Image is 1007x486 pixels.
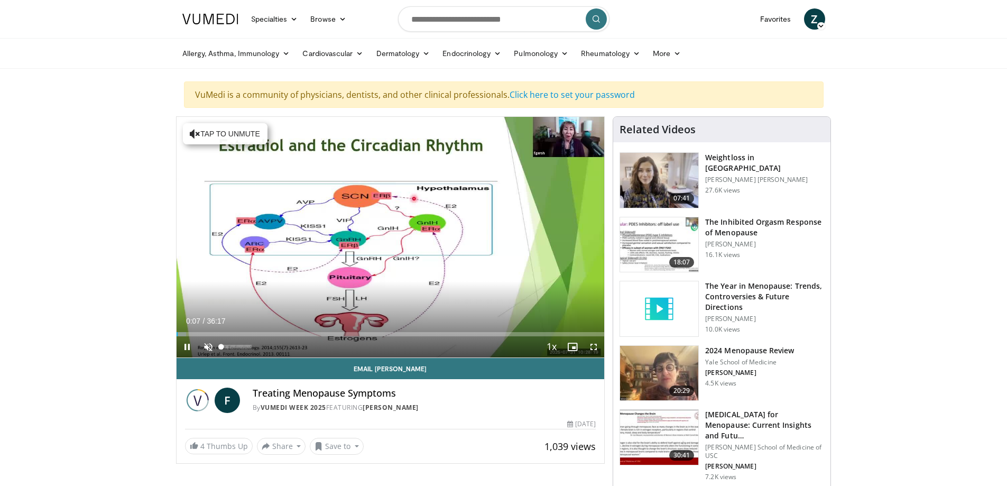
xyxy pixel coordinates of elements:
[620,217,698,272] img: 283c0f17-5e2d-42ba-a87c-168d447cdba4.150x105_q85_crop-smart_upscale.jpg
[200,441,205,451] span: 4
[669,386,695,396] span: 20:29
[177,336,198,357] button: Pause
[669,450,695,461] span: 30:41
[567,419,596,429] div: [DATE]
[184,81,824,108] div: VuMedi is a community of physicians, dentists, and other clinical professionals.
[253,403,596,412] div: By FEATURING
[310,438,364,455] button: Save to
[669,257,695,268] span: 18:07
[182,14,238,24] img: VuMedi Logo
[705,251,740,259] p: 16.1K views
[185,438,253,454] a: 4 Thumbs Up
[215,388,240,413] a: F
[176,43,297,64] a: Allergy, Asthma, Immunology
[705,186,740,195] p: 27.6K views
[507,43,575,64] a: Pulmonology
[544,440,596,453] span: 1,039 views
[370,43,437,64] a: Dermatology
[620,410,698,465] img: 47271b8a-94f4-49c8-b914-2a3d3af03a9e.150x105_q85_crop-smart_upscale.jpg
[186,317,200,325] span: 0:07
[705,345,794,356] h3: 2024 Menopause Review
[705,443,824,460] p: [PERSON_NAME] School of Medicine of USC
[185,388,210,413] img: Vumedi Week 2025
[177,358,605,379] a: Email [PERSON_NAME]
[398,6,609,32] input: Search topics, interventions
[221,345,252,349] div: Volume Level
[804,8,825,30] a: Z
[575,43,646,64] a: Rheumatology
[207,317,225,325] span: 36:17
[705,176,824,184] p: [PERSON_NAME] [PERSON_NAME]
[203,317,205,325] span: /
[705,240,824,249] p: [PERSON_NAME]
[436,43,507,64] a: Endocrinology
[257,438,306,455] button: Share
[620,346,698,401] img: 692f135d-47bd-4f7e-b54d-786d036e68d3.150x105_q85_crop-smart_upscale.jpg
[646,43,687,64] a: More
[183,123,267,144] button: Tap to unmute
[620,409,824,481] a: 30:41 [MEDICAL_DATA] for Menopause: Current Insights and Futu… [PERSON_NAME] School of Medicine o...
[583,336,604,357] button: Fullscreen
[705,473,736,481] p: 7.2K views
[253,388,596,399] h4: Treating Menopause Symptoms
[363,403,419,412] a: [PERSON_NAME]
[177,117,605,358] video-js: Video Player
[296,43,369,64] a: Cardiovascular
[620,217,824,273] a: 18:07 The Inhibited Orgasm Response of Menopause [PERSON_NAME] 16.1K views
[541,336,562,357] button: Playback Rate
[304,8,353,30] a: Browse
[705,369,794,377] p: [PERSON_NAME]
[261,403,326,412] a: Vumedi Week 2025
[705,315,824,323] p: [PERSON_NAME]
[705,217,824,238] h3: The Inhibited Orgasm Response of Menopause
[669,193,695,204] span: 07:41
[562,336,583,357] button: Enable picture-in-picture mode
[620,281,824,337] a: The Year in Menopause: Trends, Controversies & Future Directions [PERSON_NAME] 10.0K views
[620,123,696,136] h4: Related Videos
[177,332,605,336] div: Progress Bar
[620,345,824,401] a: 20:29 2024 Menopause Review Yale School of Medicine [PERSON_NAME] 4.5K views
[705,281,824,313] h3: The Year in Menopause: Trends, Controversies & Future Directions
[754,8,798,30] a: Favorites
[198,336,219,357] button: Unmute
[705,358,794,366] p: Yale School of Medicine
[705,462,824,471] p: [PERSON_NAME]
[245,8,304,30] a: Specialties
[620,281,698,336] img: video_placeholder_short.svg
[705,379,736,388] p: 4.5K views
[705,152,824,173] h3: Weightloss in [GEOGRAPHIC_DATA]
[705,325,740,334] p: 10.0K views
[705,409,824,441] h3: [MEDICAL_DATA] for Menopause: Current Insights and Futu…
[620,152,824,208] a: 07:41 Weightloss in [GEOGRAPHIC_DATA] [PERSON_NAME] [PERSON_NAME] 27.6K views
[510,89,635,100] a: Click here to set your password
[620,153,698,208] img: 9983fed1-7565-45be-8934-aef1103ce6e2.150x105_q85_crop-smart_upscale.jpg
